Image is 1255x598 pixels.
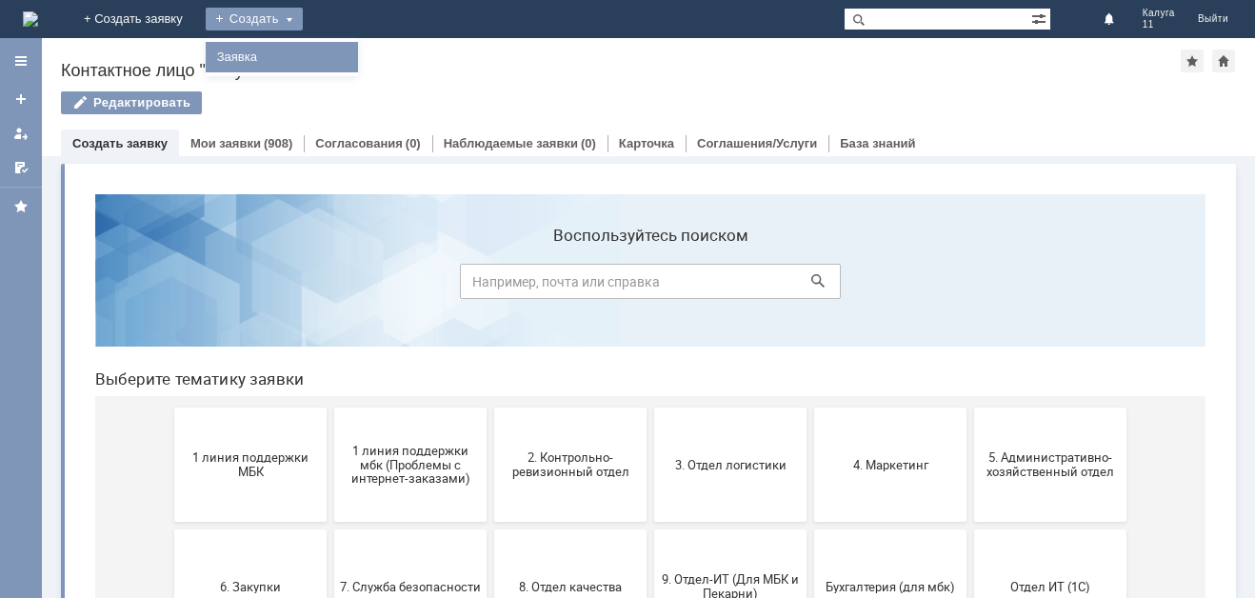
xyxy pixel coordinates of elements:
span: Отдел ИТ (1С) [900,400,1041,414]
span: 7. Служба безопасности [260,400,401,414]
a: Мои заявки [6,118,36,149]
button: 1 линия поддержки мбк (Проблемы с интернет-заказами) [254,229,407,343]
span: [PERSON_NAME]. Услуги ИТ для МБК (оформляет L1) [900,508,1041,550]
span: 2. Контрольно-ревизионный отдел [420,271,561,300]
button: 3. Отдел логистики [574,229,727,343]
a: Мои согласования [6,152,36,183]
label: Воспользуйтесь поиском [380,47,761,66]
header: Выберите тематику заявки [15,190,1126,209]
span: 3. Отдел логистики [580,278,721,292]
span: 9. Отдел-ИТ (Для МБК и Пекарни) [580,393,721,422]
button: Это соглашение не активно! [734,472,886,587]
div: Сделать домашней страницей [1212,50,1235,72]
div: (0) [406,136,421,150]
div: Добавить в избранное [1181,50,1204,72]
span: Калуга [1143,8,1175,19]
span: Отдел-ИТ (Офис) [260,522,401,536]
span: 5. Административно-хозяйственный отдел [900,271,1041,300]
span: Финансовый отдел [420,522,561,536]
button: 1 линия поддержки МБК [94,229,247,343]
span: 11 [1143,19,1175,30]
button: 2. Контрольно-ревизионный отдел [414,229,567,343]
button: 5. Административно-хозяйственный отдел [894,229,1046,343]
a: Мои заявки [190,136,261,150]
button: Финансовый отдел [414,472,567,587]
button: [PERSON_NAME]. Услуги ИТ для МБК (оформляет L1) [894,472,1046,587]
a: Создать заявку [72,136,168,150]
div: (908) [264,136,292,150]
a: Согласования [315,136,403,150]
button: Отдел-ИТ (Битрикс24 и CRM) [94,472,247,587]
span: 1 линия поддержки МБК [100,271,241,300]
a: Заявка [209,46,354,69]
span: Бухгалтерия (для мбк) [740,400,881,414]
button: 8. Отдел качества [414,350,567,465]
span: Отдел-ИТ (Битрикс24 и CRM) [100,515,241,544]
span: 8. Отдел качества [420,400,561,414]
span: Расширенный поиск [1031,9,1050,27]
a: Наблюдаемые заявки [444,136,578,150]
button: Бухгалтерия (для мбк) [734,350,886,465]
a: База знаний [840,136,915,150]
button: 6. Закупки [94,350,247,465]
button: 7. Служба безопасности [254,350,407,465]
button: Отдел ИТ (1С) [894,350,1046,465]
button: Отдел-ИТ (Офис) [254,472,407,587]
div: Контактное лицо "Калуга 11" [61,61,1181,80]
span: 4. Маркетинг [740,278,881,292]
a: Перейти на домашнюю страницу [23,11,38,27]
input: Например, почта или справка [380,85,761,120]
span: 1 линия поддержки мбк (Проблемы с интернет-заказами) [260,264,401,307]
span: Франчайзинг [580,522,721,536]
a: Соглашения/Услуги [697,136,817,150]
button: Франчайзинг [574,472,727,587]
img: logo [23,11,38,27]
a: Создать заявку [6,84,36,114]
a: Карточка [619,136,674,150]
button: 9. Отдел-ИТ (Для МБК и Пекарни) [574,350,727,465]
div: (0) [581,136,596,150]
button: 4. Маркетинг [734,229,886,343]
span: Это соглашение не активно! [740,515,881,544]
div: Создать [206,8,303,30]
span: 6. Закупки [100,400,241,414]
